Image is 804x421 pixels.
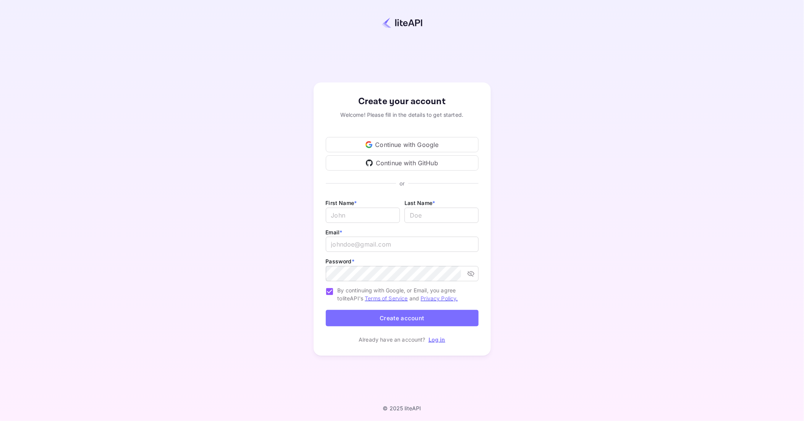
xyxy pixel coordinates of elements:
[326,95,479,108] div: Create your account
[429,336,445,343] a: Log in
[365,295,408,302] a: Terms of Service
[383,405,421,411] p: © 2025 liteAPI
[326,137,479,152] div: Continue with Google
[326,111,479,119] div: Welcome! Please fill in the details to get started.
[326,200,357,206] label: First Name
[326,310,479,326] button: Create account
[338,286,472,302] span: By continuing with Google, or Email, you agree to liteAPI's and
[464,267,478,281] button: toggle password visibility
[404,208,479,223] input: Doe
[326,258,354,265] label: Password
[421,295,458,302] a: Privacy Policy.
[404,200,435,206] label: Last Name
[326,155,479,171] div: Continue with GitHub
[326,229,343,236] label: Email
[382,17,422,28] img: liteapi
[326,237,479,252] input: johndoe@gmail.com
[359,336,425,344] p: Already have an account?
[326,208,400,223] input: John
